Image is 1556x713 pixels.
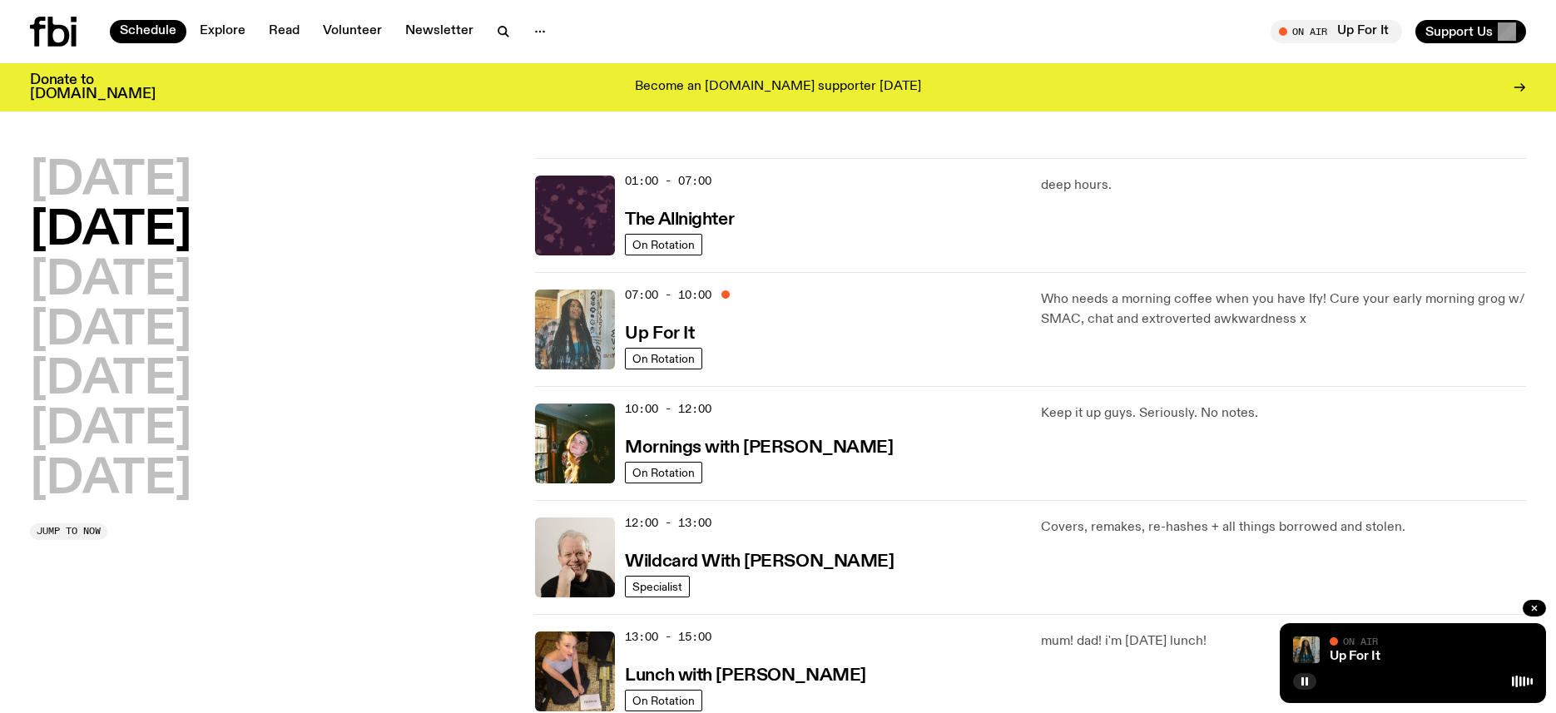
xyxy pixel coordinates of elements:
[632,694,695,706] span: On Rotation
[632,580,682,592] span: Specialist
[625,629,711,645] span: 13:00 - 15:00
[625,576,690,597] a: Specialist
[259,20,310,43] a: Read
[625,667,865,685] h3: Lunch with [PERSON_NAME]
[632,238,695,250] span: On Rotation
[635,80,921,95] p: Become an [DOMAIN_NAME] supporter [DATE]
[625,173,711,189] span: 01:00 - 07:00
[1041,631,1526,651] p: mum! dad! i'm [DATE] lunch!
[625,439,893,457] h3: Mornings with [PERSON_NAME]
[625,322,694,343] a: Up For It
[1041,517,1526,537] p: Covers, remakes, re-hashes + all things borrowed and stolen.
[625,287,711,303] span: 07:00 - 10:00
[30,407,191,453] button: [DATE]
[632,352,695,364] span: On Rotation
[110,20,186,43] a: Schedule
[1425,24,1493,39] span: Support Us
[30,457,191,503] button: [DATE]
[1041,176,1526,196] p: deep hours.
[1041,404,1526,423] p: Keep it up guys. Seriously. No notes.
[30,523,107,540] button: Jump to now
[625,401,711,417] span: 10:00 - 12:00
[30,258,191,305] button: [DATE]
[30,308,191,354] button: [DATE]
[625,208,734,229] a: The Allnighter
[535,517,615,597] img: Stuart is smiling charmingly, wearing a black t-shirt against a stark white background.
[632,466,695,478] span: On Rotation
[535,290,615,369] img: Ify - a Brown Skin girl with black braided twists, looking up to the side with her tongue stickin...
[535,404,615,483] img: Freya smiles coyly as she poses for the image.
[313,20,392,43] a: Volunteer
[37,527,101,536] span: Jump to now
[1343,636,1378,646] span: On Air
[625,553,894,571] h3: Wildcard With [PERSON_NAME]
[30,357,191,404] button: [DATE]
[625,211,734,229] h3: The Allnighter
[625,436,893,457] a: Mornings with [PERSON_NAME]
[625,234,702,255] a: On Rotation
[625,515,711,531] span: 12:00 - 13:00
[190,20,255,43] a: Explore
[625,462,702,483] a: On Rotation
[625,348,702,369] a: On Rotation
[625,325,694,343] h3: Up For It
[30,208,191,255] button: [DATE]
[625,664,865,685] a: Lunch with [PERSON_NAME]
[535,631,615,711] img: SLC lunch cover
[1271,20,1402,43] button: On AirUp For It
[625,690,702,711] a: On Rotation
[1415,20,1526,43] button: Support Us
[1293,636,1320,663] img: Ify - a Brown Skin girl with black braided twists, looking up to the side with her tongue stickin...
[1041,290,1526,329] p: Who needs a morning coffee when you have Ify! Cure your early morning grog w/ SMAC, chat and extr...
[30,158,191,205] button: [DATE]
[30,73,156,102] h3: Donate to [DOMAIN_NAME]
[395,20,483,43] a: Newsletter
[1330,650,1380,663] a: Up For It
[625,550,894,571] a: Wildcard With [PERSON_NAME]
